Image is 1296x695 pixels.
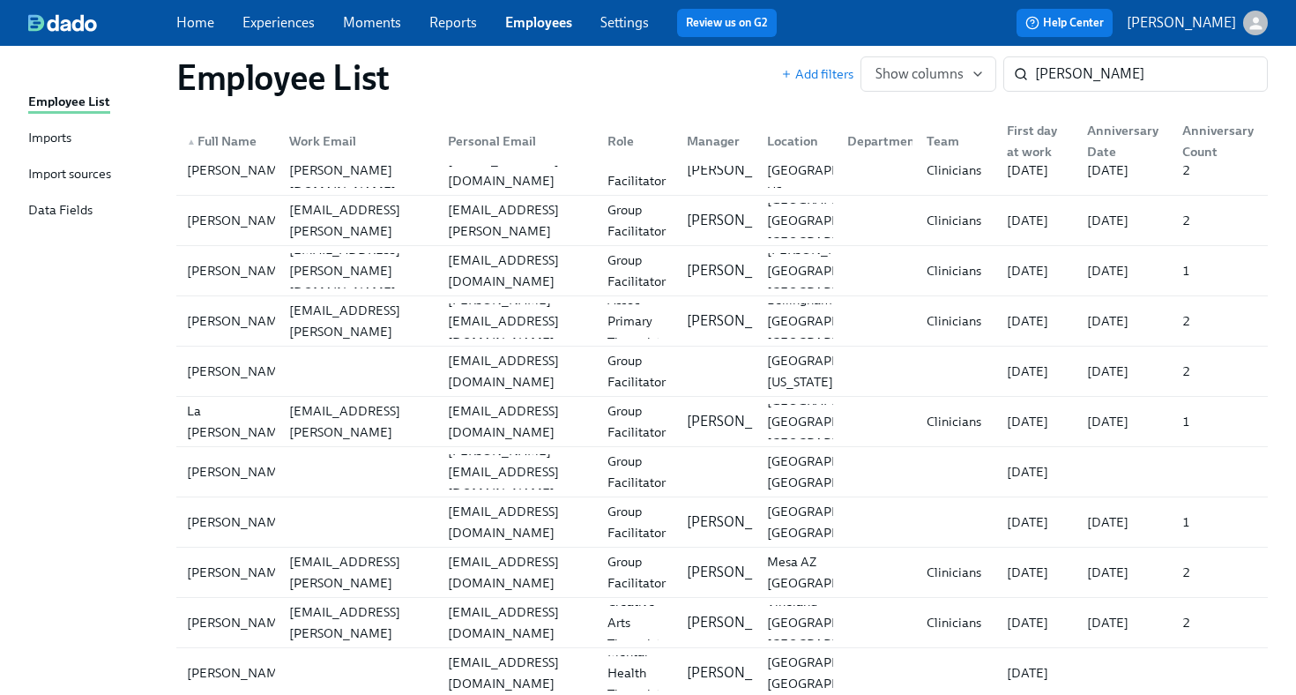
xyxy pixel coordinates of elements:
div: Role [593,123,674,159]
div: [DATE] [1000,260,1073,281]
div: Group Facilitator [600,350,674,392]
div: [DATE] [1000,562,1073,583]
a: [PERSON_NAME][PERSON_NAME][EMAIL_ADDRESS][PERSON_NAME][DOMAIN_NAME][EMAIL_ADDRESS][DOMAIN_NAME]Cr... [176,598,1268,648]
div: [DATE] [1080,411,1169,432]
div: Clinicians [920,160,993,181]
div: [PERSON_NAME][EMAIL_ADDRESS][PERSON_NAME][DOMAIN_NAME] [441,178,593,263]
div: [DATE] [1000,361,1073,382]
div: [DATE] [1000,160,1073,181]
div: [PERSON_NAME][EMAIL_ADDRESS][PERSON_NAME][DOMAIN_NAME][EMAIL_ADDRESS][DOMAIN_NAME]Group Facilitat... [176,246,1268,295]
a: Review us on G2 [686,14,768,32]
input: Search by name [1035,56,1268,92]
div: Group Facilitator [600,400,674,443]
div: Clinicians [920,411,993,432]
div: Group Facilitator [600,250,674,292]
div: Clinicians [920,612,993,633]
div: 2 [1175,160,1264,181]
div: [DATE] [1000,210,1073,231]
a: Employee List [28,92,162,114]
a: Employees [505,14,572,31]
div: 1 [1175,512,1264,533]
img: dado [28,14,97,32]
div: [PERSON_NAME][EMAIL_ADDRESS][PERSON_NAME][DOMAIN_NAME] [282,178,435,263]
a: [PERSON_NAME][EMAIL_ADDRESS][PERSON_NAME][DOMAIN_NAME][EMAIL_ADDRESS][DOMAIN_NAME]Group Facilitat... [176,246,1268,296]
div: Vineland [GEOGRAPHIC_DATA] [GEOGRAPHIC_DATA] [760,591,904,654]
div: [GEOGRAPHIC_DATA] [GEOGRAPHIC_DATA] [760,501,904,543]
div: Clinicians [920,210,993,231]
div: Group Facilitator [600,501,674,543]
span: Show columns [875,65,981,83]
a: Experiences [242,14,315,31]
div: Team [912,123,993,159]
a: Import sources [28,164,162,186]
p: [PERSON_NAME] [687,211,796,230]
div: [DATE] [1080,361,1169,382]
a: La [PERSON_NAME][PERSON_NAME][EMAIL_ADDRESS][PERSON_NAME][DOMAIN_NAME][EMAIL_ADDRESS][DOMAIN_NAME... [176,397,1268,447]
div: [PERSON_NAME] [180,562,297,583]
div: [GEOGRAPHIC_DATA] [GEOGRAPHIC_DATA] [GEOGRAPHIC_DATA] [760,189,904,252]
div: [DATE] [1000,411,1073,432]
div: First day at work [993,123,1073,159]
div: [EMAIL_ADDRESS][DOMAIN_NAME] [441,602,593,644]
div: [PERSON_NAME][PERSON_NAME][EMAIL_ADDRESS][PERSON_NAME][DOMAIN_NAME][EMAIL_ADDRESS][DOMAIN_NAME]Cr... [176,598,1268,647]
div: 2 [1175,210,1264,231]
div: [EMAIL_ADDRESS][DOMAIN_NAME] [441,350,593,392]
a: [PERSON_NAME][EMAIL_ADDRESS][DOMAIN_NAME]Group Facilitator[PERSON_NAME][GEOGRAPHIC_DATA] [GEOGRAP... [176,497,1268,548]
div: Team [920,131,993,152]
div: [PERSON_NAME] [180,512,297,533]
a: [PERSON_NAME][PERSON_NAME][EMAIL_ADDRESS][PERSON_NAME][DOMAIN_NAME][PERSON_NAME][EMAIL_ADDRESS][D... [176,296,1268,347]
button: Review us on G2 [677,9,777,37]
div: Mesa AZ [GEOGRAPHIC_DATA] [760,551,904,594]
div: Anniversary Date [1080,120,1169,162]
a: Data Fields [28,200,162,222]
div: [EMAIL_ADDRESS][PERSON_NAME][DOMAIN_NAME] [282,239,435,303]
div: [EMAIL_ADDRESS][DOMAIN_NAME] [441,652,593,694]
div: Import sources [28,164,111,186]
div: [PERSON_NAME] [180,210,297,231]
div: [GEOGRAPHIC_DATA] [GEOGRAPHIC_DATA] [GEOGRAPHIC_DATA] [760,390,904,453]
div: [DATE] [1080,310,1169,332]
div: Anniversary Count [1175,120,1264,162]
button: Show columns [860,56,996,92]
div: Clinicians [920,260,993,281]
div: [PERSON_NAME][EMAIL_ADDRESS][DOMAIN_NAME]Group Facilitator[GEOGRAPHIC_DATA], [US_STATE][DATE][DATE]2 [176,347,1268,396]
div: Assoc Primary Therapist [600,289,674,353]
div: [GEOGRAPHIC_DATA], [US_STATE] [760,350,907,392]
div: La [PERSON_NAME][PERSON_NAME][EMAIL_ADDRESS][PERSON_NAME][DOMAIN_NAME][EMAIL_ADDRESS][DOMAIN_NAME... [176,397,1268,446]
div: [PERSON_NAME][EMAIL_ADDRESS][PERSON_NAME][DOMAIN_NAME] [282,530,435,615]
div: [DATE] [1080,160,1169,181]
div: Anniversary Count [1168,123,1264,159]
div: [DATE] [1080,512,1169,533]
div: [EMAIL_ADDRESS][DOMAIN_NAME] [441,551,593,594]
div: [DATE] [1000,512,1073,533]
div: [EMAIL_ADDRESS][DOMAIN_NAME] [441,501,593,543]
div: [PERSON_NAME][PERSON_NAME][EMAIL_ADDRESS][DOMAIN_NAME]Group Facilitator[GEOGRAPHIC_DATA], [GEOGRA... [176,447,1268,497]
button: Add filters [781,65,853,83]
div: Group Facilitator [600,451,674,493]
div: Location [753,123,833,159]
div: Bellingham [GEOGRAPHIC_DATA] [GEOGRAPHIC_DATA] [760,289,904,353]
div: [EMAIL_ADDRESS][DOMAIN_NAME] [441,400,593,443]
a: Settings [600,14,649,31]
div: [DATE] [1080,260,1169,281]
div: [PERSON_NAME] [180,160,297,181]
div: [EMAIL_ADDRESS][DOMAIN_NAME] [441,149,593,191]
div: 1 [1175,260,1264,281]
div: 1 [1175,411,1264,432]
div: First day at work [1000,120,1073,162]
a: Moments [343,14,401,31]
a: Imports [28,128,162,150]
div: [DATE] [1000,662,1073,684]
div: [GEOGRAPHIC_DATA], [GEOGRAPHIC_DATA] [760,451,907,493]
div: Clinicians [920,562,993,583]
div: Group Facilitator [600,551,674,594]
div: Role [600,131,674,152]
button: Help Center [1017,9,1113,37]
a: [PERSON_NAME][PERSON_NAME][EMAIL_ADDRESS][PERSON_NAME][DOMAIN_NAME][EMAIL_ADDRESS][DOMAIN_NAME]Gr... [176,548,1268,598]
a: Home [176,14,214,31]
div: Full Name [180,131,275,152]
div: 2 [1175,562,1264,583]
div: [PERSON_NAME][EMAIL_ADDRESS][PERSON_NAME][DOMAIN_NAME] [282,279,435,363]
